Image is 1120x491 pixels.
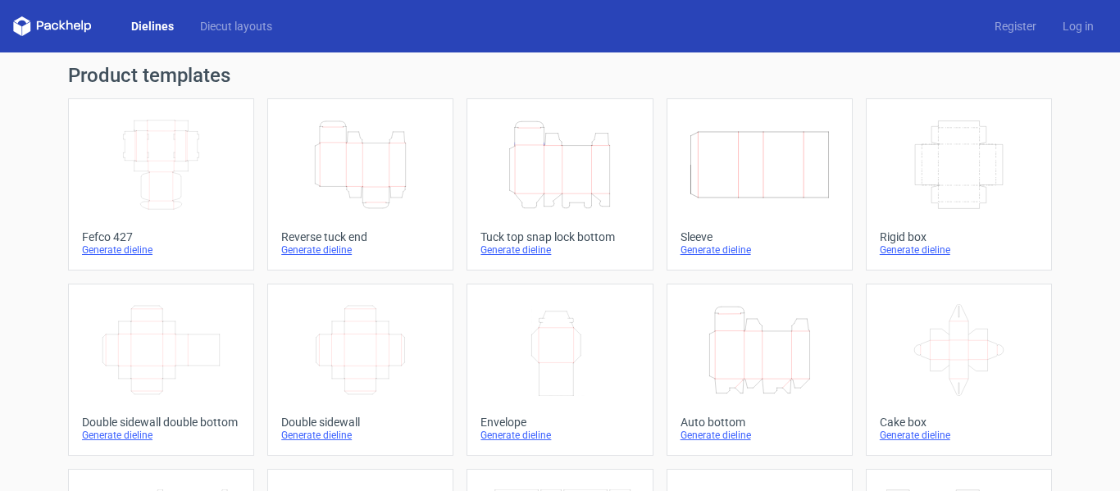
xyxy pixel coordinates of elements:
div: Generate dieline [82,429,240,442]
a: Fefco 427Generate dieline [68,98,254,271]
a: Log in [1049,18,1107,34]
a: Double sidewall double bottomGenerate dieline [68,284,254,456]
a: Double sidewallGenerate dieline [267,284,453,456]
div: Generate dieline [880,429,1038,442]
div: Generate dieline [281,243,439,257]
div: Generate dieline [82,243,240,257]
a: Cake boxGenerate dieline [866,284,1052,456]
div: Auto bottom [681,416,839,429]
div: Generate dieline [480,243,639,257]
div: Double sidewall [281,416,439,429]
a: EnvelopeGenerate dieline [467,284,653,456]
h1: Product templates [68,66,1052,85]
div: Sleeve [681,230,839,243]
div: Generate dieline [681,429,839,442]
a: Rigid boxGenerate dieline [866,98,1052,271]
div: Rigid box [880,230,1038,243]
a: SleeveGenerate dieline [667,98,853,271]
a: Diecut layouts [187,18,285,34]
div: Generate dieline [880,243,1038,257]
div: Reverse tuck end [281,230,439,243]
div: Fefco 427 [82,230,240,243]
a: Reverse tuck endGenerate dieline [267,98,453,271]
div: Double sidewall double bottom [82,416,240,429]
div: Generate dieline [681,243,839,257]
div: Tuck top snap lock bottom [480,230,639,243]
div: Cake box [880,416,1038,429]
div: Generate dieline [281,429,439,442]
div: Envelope [480,416,639,429]
a: Auto bottomGenerate dieline [667,284,853,456]
a: Tuck top snap lock bottomGenerate dieline [467,98,653,271]
a: Register [981,18,1049,34]
a: Dielines [118,18,187,34]
div: Generate dieline [480,429,639,442]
